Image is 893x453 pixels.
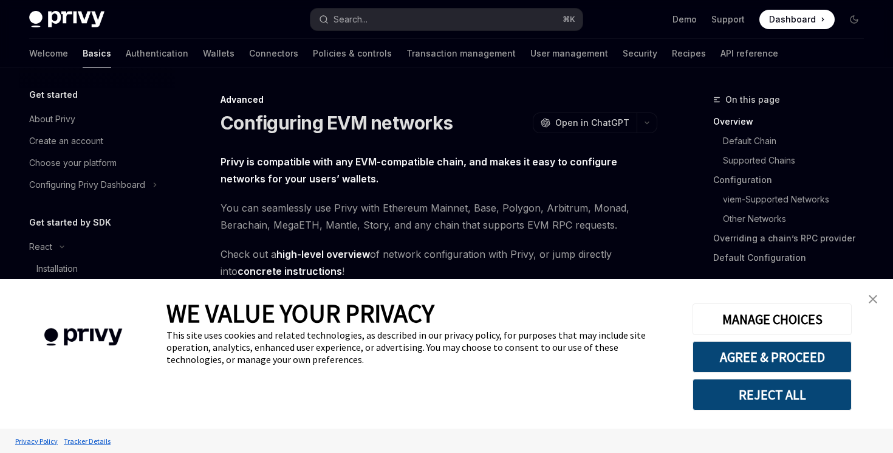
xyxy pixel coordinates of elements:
[221,156,617,185] strong: Privy is compatible with any EVM-compatible chain, and makes it easy to configure networks for yo...
[19,258,175,280] a: Installation
[869,295,877,303] img: close banner
[221,94,657,106] div: Advanced
[221,199,657,233] span: You can seamlessly use Privy with Ethereum Mainnet, Base, Polygon, Arbitrum, Monad, Berachain, Me...
[723,131,874,151] a: Default Chain
[844,10,864,29] button: Toggle dark mode
[19,108,175,130] a: About Privy
[61,431,114,452] a: Tracker Details
[723,209,874,229] a: Other Networks
[563,15,575,24] span: ⌘ K
[166,329,674,365] div: This site uses cookies and related technologies, as described in our privacy policy, for purposes...
[83,39,111,68] a: Basics
[29,240,52,254] div: React
[530,39,608,68] a: User management
[29,178,145,192] div: Configuring Privy Dashboard
[693,341,852,373] button: AGREE & PROCEED
[29,156,117,170] div: Choose your platform
[693,303,852,335] button: MANAGE CHOICES
[36,261,78,276] div: Installation
[713,112,874,131] a: Overview
[276,248,370,261] a: high-level overview
[759,10,835,29] a: Dashboard
[12,431,61,452] a: Privacy Policy
[18,311,148,364] img: company logo
[313,39,392,68] a: Policies & controls
[238,265,342,278] a: concrete instructions
[713,170,874,190] a: Configuration
[29,39,68,68] a: Welcome
[221,112,453,134] h1: Configuring EVM networks
[29,112,75,126] div: About Privy
[406,39,516,68] a: Transaction management
[19,152,175,174] a: Choose your platform
[29,215,111,230] h5: Get started by SDK
[713,248,874,268] a: Default Configuration
[672,39,706,68] a: Recipes
[723,151,874,170] a: Supported Chains
[672,13,697,26] a: Demo
[861,287,885,311] a: close banner
[533,112,637,133] button: Open in ChatGPT
[720,39,778,68] a: API reference
[711,13,745,26] a: Support
[713,229,874,248] a: Overriding a chain’s RPC provider
[203,39,234,68] a: Wallets
[555,117,629,129] span: Open in ChatGPT
[249,39,298,68] a: Connectors
[769,13,816,26] span: Dashboard
[221,246,657,280] span: Check out a of network configuration with Privy, or jump directly into !
[29,134,103,148] div: Create an account
[19,130,175,152] a: Create an account
[693,379,852,410] button: REJECT ALL
[166,297,434,329] span: WE VALUE YOUR PRIVACY
[623,39,657,68] a: Security
[723,190,874,209] a: viem-Supported Networks
[29,11,104,28] img: dark logo
[334,12,368,27] div: Search...
[29,88,78,102] h5: Get started
[725,92,780,107] span: On this page
[126,39,188,68] a: Authentication
[310,9,582,30] button: Search...⌘K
